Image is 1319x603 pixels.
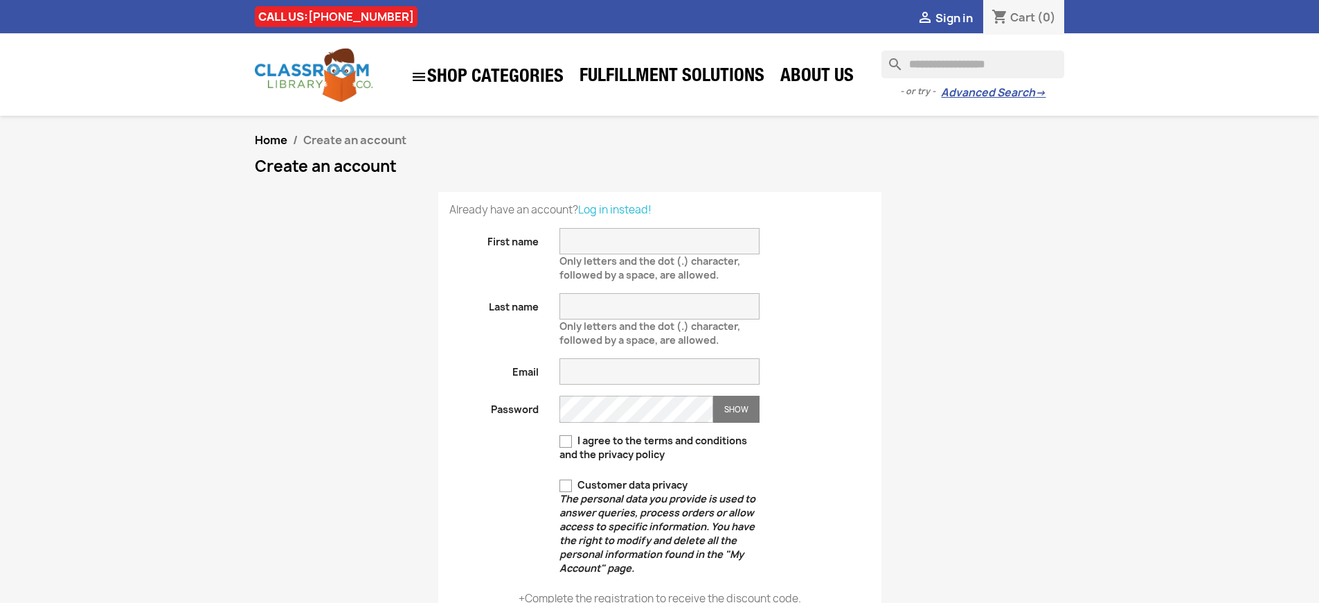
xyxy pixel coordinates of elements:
label: First name [439,228,550,249]
span: Sign in [935,10,973,26]
a: SHOP CATEGORIES [404,62,571,92]
span: (0) [1037,10,1056,25]
span: Cart [1010,10,1035,25]
input: Search [881,51,1064,78]
span: - or try - [900,85,941,98]
a: Advanced Search→ [941,86,1046,100]
a: About Us [773,64,861,91]
p: Already have an account? [449,203,870,217]
i: shopping_cart [992,10,1008,26]
img: Classroom Library Company [255,49,373,102]
span: Create an account [303,132,406,148]
em: The personal data you provide is used to answer queries, process orders or allow access to specif... [559,492,755,575]
span: Only letters and the dot (.) character, followed by a space, are allowed. [559,314,740,347]
div: CALL US: [255,6,418,27]
a: Log in instead! [578,202,652,217]
i:  [411,69,427,85]
label: Email [439,358,550,379]
a: [PHONE_NUMBER] [308,9,414,24]
label: Last name [439,293,550,314]
i: search [881,51,898,67]
a: Fulfillment Solutions [573,64,771,91]
h1: Create an account [255,158,1065,175]
button: Show [713,396,760,423]
i:  [917,10,933,27]
a: Home [255,132,287,148]
label: Password [439,396,550,417]
label: Customer data privacy [559,478,760,575]
a:  Sign in [917,10,973,26]
span: → [1035,86,1046,100]
label: I agree to the terms and conditions and the privacy policy [559,434,760,462]
input: Password input [559,396,713,423]
span: Only letters and the dot (.) character, followed by a space, are allowed. [559,249,740,281]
